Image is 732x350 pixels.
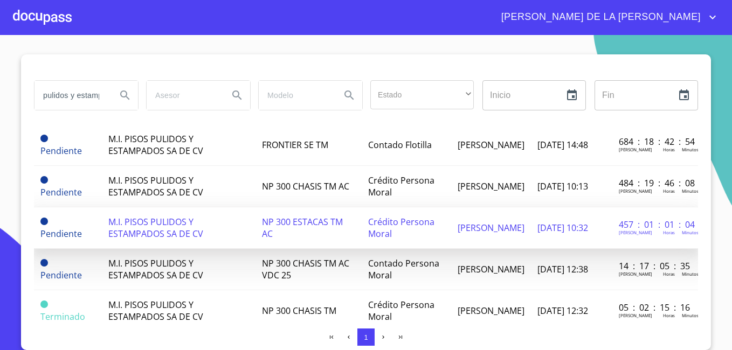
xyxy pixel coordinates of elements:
[682,271,699,277] p: Minutos
[108,257,203,281] span: M.I. PISOS PULIDOS Y ESTAMPADOS SA DE CV
[368,257,439,281] span: Contado Persona Moral
[619,146,652,152] p: [PERSON_NAME]
[40,145,82,157] span: Pendiente
[40,218,48,225] span: Pendiente
[493,9,706,26] span: [PERSON_NAME] DE LA [PERSON_NAME]
[40,186,82,198] span: Pendiente
[458,305,524,317] span: [PERSON_NAME]
[40,228,82,240] span: Pendiente
[619,302,692,313] p: 05 : 02 : 15 : 16
[663,271,675,277] p: Horas
[368,139,432,151] span: Contado Flotilla
[537,305,588,317] span: [DATE] 12:32
[108,133,203,157] span: M.I. PISOS PULIDOS Y ESTAMPADOS SA DE CV
[40,269,82,281] span: Pendiente
[619,271,652,277] p: [PERSON_NAME]
[108,216,203,240] span: M.I. PISOS PULIDOS Y ESTAMPADOS SA DE CV
[682,229,699,235] p: Minutos
[619,260,692,272] p: 14 : 17 : 05 : 35
[40,259,48,267] span: Pendiente
[112,82,138,108] button: Search
[368,174,434,198] span: Crédito Persona Moral
[40,311,85,323] span: Terminado
[537,222,588,234] span: [DATE] 10:32
[619,312,652,318] p: [PERSON_NAME]
[619,177,692,189] p: 484 : 19 : 46 : 08
[370,80,474,109] div: ​
[147,81,220,110] input: search
[262,139,328,151] span: FRONTIER SE TM
[663,188,675,194] p: Horas
[368,216,434,240] span: Crédito Persona Moral
[619,188,652,194] p: [PERSON_NAME]
[537,139,588,151] span: [DATE] 14:48
[262,305,336,317] span: NP 300 CHASIS TM
[682,312,699,318] p: Minutos
[34,81,108,110] input: search
[458,139,524,151] span: [PERSON_NAME]
[682,188,699,194] p: Minutos
[336,82,362,108] button: Search
[40,176,48,184] span: Pendiente
[108,299,203,323] span: M.I. PISOS PULIDOS Y ESTAMPADOS SA DE CV
[458,263,524,275] span: [PERSON_NAME]
[262,257,349,281] span: NP 300 CHASIS TM AC VDC 25
[458,222,524,234] span: [PERSON_NAME]
[357,328,375,346] button: 1
[682,146,699,152] p: Minutos
[364,333,368,341] span: 1
[40,135,48,142] span: Pendiente
[262,216,343,240] span: NP 300 ESTACAS TM AC
[224,82,250,108] button: Search
[537,180,588,192] span: [DATE] 10:13
[537,263,588,275] span: [DATE] 12:38
[458,180,524,192] span: [PERSON_NAME]
[663,146,675,152] p: Horas
[259,81,332,110] input: search
[619,229,652,235] p: [PERSON_NAME]
[493,9,719,26] button: account of current user
[619,136,692,148] p: 684 : 18 : 42 : 54
[262,180,349,192] span: NP 300 CHASIS TM AC
[40,300,48,308] span: Terminado
[663,312,675,318] p: Horas
[108,174,203,198] span: M.I. PISOS PULIDOS Y ESTAMPADOS SA DE CV
[368,299,434,323] span: Crédito Persona Moral
[619,219,692,230] p: 457 : 01 : 01 : 04
[663,229,675,235] p: Horas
